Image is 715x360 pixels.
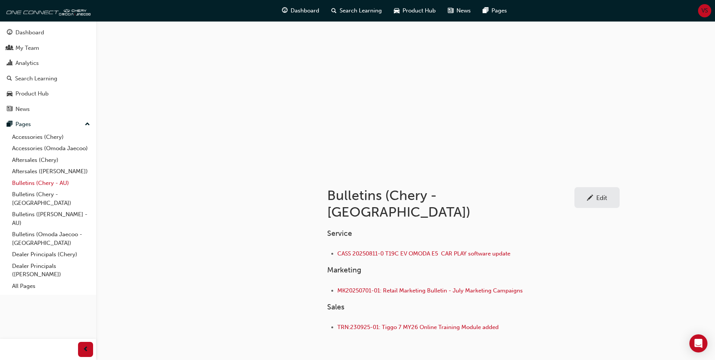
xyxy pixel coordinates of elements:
a: Bulletins (Chery - AU) [9,177,93,189]
span: car-icon [394,6,400,15]
a: Bulletins (Chery - [GEOGRAPHIC_DATA]) [9,189,93,209]
div: Product Hub [15,89,49,98]
span: News [456,6,471,15]
a: Dealer Principals (Chery) [9,249,93,260]
span: Search Learning [340,6,382,15]
div: Search Learning [15,74,57,83]
a: Dealer Principals ([PERSON_NAME]) [9,260,93,280]
a: MK20250701-01: Retail Marketing Bulletin - July Marketing Campaigns [337,287,523,294]
span: pages-icon [483,6,488,15]
span: prev-icon [83,345,89,354]
a: TRN:230925-01: Tiggo 7 MY26 Online Training Module added [337,324,499,331]
span: pages-icon [7,121,12,128]
span: Pages [491,6,507,15]
div: News [15,105,30,114]
a: My Team [3,41,93,55]
span: search-icon [331,6,337,15]
a: Aftersales (Chery) [9,154,93,166]
span: news-icon [7,106,12,113]
button: Pages [3,117,93,131]
span: guage-icon [282,6,288,15]
a: search-iconSearch Learning [325,3,388,18]
button: VS [698,4,711,17]
span: up-icon [85,120,90,129]
a: guage-iconDashboard [276,3,325,18]
a: CASS 20250811-0 T19C EV OMODA E5 CAR PLAY software update [337,250,510,257]
div: Pages [15,120,31,129]
button: DashboardMy TeamAnalyticsSearch LearningProduct HubNews [3,24,93,117]
span: Product Hub [403,6,436,15]
a: car-iconProduct Hub [388,3,442,18]
span: chart-icon [7,60,12,67]
span: news-icon [448,6,453,15]
span: pencil-icon [587,195,593,202]
span: Dashboard [291,6,319,15]
div: Analytics [15,59,39,68]
span: people-icon [7,45,12,52]
div: My Team [15,44,39,52]
h1: Bulletins (Chery - [GEOGRAPHIC_DATA]) [327,187,574,220]
a: Bulletins (Omoda Jaecoo - [GEOGRAPHIC_DATA]) [9,229,93,249]
span: Service [327,229,352,238]
a: Aftersales ([PERSON_NAME]) [9,166,93,177]
a: Search Learning [3,72,93,86]
a: Bulletins ([PERSON_NAME] - AU) [9,209,93,229]
div: Edit [596,194,607,202]
a: news-iconNews [442,3,477,18]
a: All Pages [9,280,93,292]
div: Open Intercom Messenger [689,334,707,352]
img: oneconnect [4,3,90,18]
a: Dashboard [3,26,93,40]
span: guage-icon [7,29,12,36]
a: News [3,102,93,116]
span: search-icon [7,75,12,82]
a: Analytics [3,56,93,70]
a: Edit [574,187,620,208]
a: Product Hub [3,87,93,101]
a: pages-iconPages [477,3,513,18]
a: Accessories (Omoda Jaecoo) [9,143,93,154]
div: Dashboard [15,28,44,37]
span: Sales [327,303,344,311]
span: car-icon [7,91,12,97]
a: Accessories (Chery) [9,131,93,143]
span: Marketing [327,266,361,274]
span: VS [701,6,708,15]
